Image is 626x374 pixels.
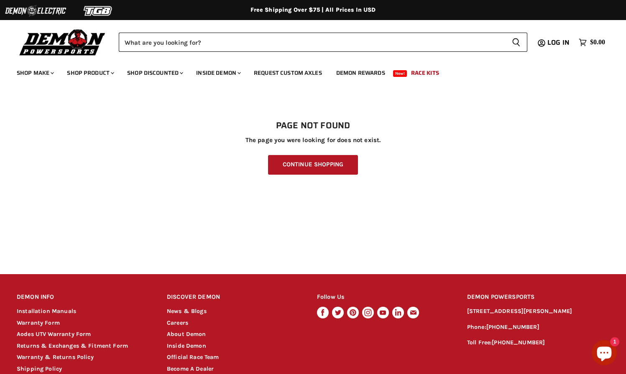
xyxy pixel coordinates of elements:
[17,137,609,144] p: The page you were looking for does not exist.
[467,323,609,332] p: Phone:
[17,365,62,372] a: Shipping Policy
[67,3,130,19] img: TGB Logo 2
[330,64,391,81] a: Demon Rewards
[167,308,207,315] a: News & Blogs
[167,354,219,361] a: Official Race Team
[17,331,91,338] a: Aodes UTV Warranty Form
[167,365,214,372] a: Become A Dealer
[393,70,407,77] span: New!
[4,3,67,19] img: Demon Electric Logo 2
[268,155,358,175] a: Continue Shopping
[17,342,128,349] a: Returns & Exchanges & Fitment Form
[167,287,301,307] h2: DISCOVER DEMON
[10,61,603,81] ul: Main menu
[17,287,151,307] h2: DEMON INFO
[121,64,188,81] a: Shop Discounted
[575,36,609,48] a: $0.00
[167,342,206,349] a: Inside Demon
[544,39,575,46] a: Log in
[467,287,609,307] h2: DEMON POWERSPORTS
[505,33,527,52] button: Search
[248,64,328,81] a: Request Custom Axles
[167,319,188,326] a: Careers
[17,308,76,315] a: Installation Manuals
[17,121,609,131] h1: Page not found
[317,287,451,307] h2: Follow Us
[405,64,445,81] a: Race Kits
[17,354,94,361] a: Warranty & Returns Policy
[492,339,545,346] a: [PHONE_NUMBER]
[467,338,609,348] p: Toll Free:
[61,64,119,81] a: Shop Product
[190,64,246,81] a: Inside Demon
[486,323,539,331] a: [PHONE_NUMBER]
[119,33,527,52] form: Product
[167,331,206,338] a: About Demon
[10,64,59,81] a: Shop Make
[119,33,505,52] input: Search
[17,27,108,57] img: Demon Powersports
[590,38,605,46] span: $0.00
[589,340,619,367] inbox-online-store-chat: Shopify online store chat
[547,37,570,48] span: Log in
[467,307,609,316] p: [STREET_ADDRESS][PERSON_NAME]
[17,319,60,326] a: Warranty Form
